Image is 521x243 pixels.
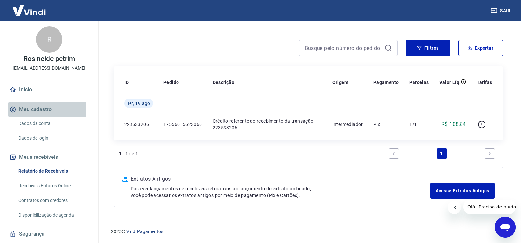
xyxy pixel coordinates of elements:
[213,118,322,131] p: Crédito referente ao recebimento da transação 223533206
[4,5,55,10] span: Olá! Precisa de ajuda?
[406,40,450,56] button: Filtros
[430,183,494,199] a: Acesse Extratos Antigos
[213,79,235,85] p: Descrição
[409,79,429,85] p: Parcelas
[489,5,513,17] button: Sair
[495,217,516,238] iframe: Botão para abrir a janela de mensagens
[16,164,90,178] a: Relatório de Recebíveis
[16,194,90,207] a: Contratos com credores
[437,148,447,159] a: Page 1 is your current page
[8,102,90,117] button: Meu cadastro
[16,132,90,145] a: Dados de login
[163,121,202,128] p: 17556015623066
[463,200,516,214] iframe: Mensagem da empresa
[373,79,399,85] p: Pagamento
[8,83,90,97] a: Início
[305,43,382,53] input: Busque pelo número do pedido
[8,227,90,241] a: Segurança
[131,185,431,199] p: Para ver lançamentos de recebíveis retroativos ao lançamento do extrato unificado, você pode aces...
[448,201,461,214] iframe: Fechar mensagem
[8,0,51,20] img: Vindi
[373,121,399,128] p: Pix
[131,175,431,183] p: Extratos Antigos
[332,121,363,128] p: Intermediador
[23,55,75,62] p: Rosineide petrim
[8,150,90,164] button: Meus recebíveis
[409,121,429,128] p: 1/1
[485,148,495,159] a: Next page
[126,229,163,234] a: Vindi Pagamentos
[119,150,138,157] p: 1 - 1 de 1
[16,179,90,193] a: Recebíveis Futuros Online
[122,176,128,182] img: ícone
[458,40,503,56] button: Exportar
[477,79,492,85] p: Tarifas
[439,79,461,85] p: Valor Líq.
[389,148,399,159] a: Previous page
[163,79,179,85] p: Pedido
[16,208,90,222] a: Disponibilização de agenda
[111,228,505,235] p: 2025 ©
[36,26,62,53] div: R
[124,121,153,128] p: 223533206
[386,146,498,161] ul: Pagination
[124,79,129,85] p: ID
[332,79,348,85] p: Origem
[13,65,85,72] p: [EMAIL_ADDRESS][DOMAIN_NAME]
[16,117,90,130] a: Dados da conta
[127,100,150,107] span: Ter, 19 ago
[441,120,466,128] p: R$ 108,84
